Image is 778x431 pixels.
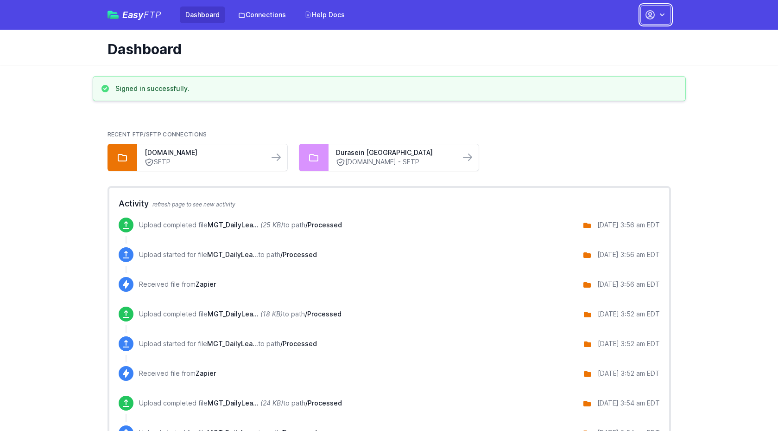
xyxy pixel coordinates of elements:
[305,310,342,318] span: /Processed
[139,250,317,259] p: Upload started for file to path
[108,10,161,19] a: EasyFTP
[207,251,258,258] span: MGT_DailyLeads_1_20250914075423.xml
[597,280,660,289] div: [DATE] 3:56 am EDT
[145,157,261,167] a: SFTP
[108,131,671,138] h2: Recent FTP/SFTP Connections
[280,340,317,347] span: /Processed
[139,399,342,408] p: Upload completed file to path
[597,399,660,408] div: [DATE] 3:54 am EDT
[139,369,216,378] p: Received file from
[233,6,291,23] a: Connections
[108,41,664,58] h1: Dashboard
[180,6,225,23] a: Dashboard
[208,310,259,318] span: MGT_DailyLeads_1_20250913075105.xml
[305,221,342,229] span: /Processed
[122,10,161,19] span: Easy
[119,197,660,210] h2: Activity
[152,201,235,208] span: refresh page to see new activity
[145,148,261,157] a: [DOMAIN_NAME]
[139,309,342,319] p: Upload completed file to path
[597,250,660,259] div: [DATE] 3:56 am EDT
[207,340,258,347] span: MGT_DailyLeads_1_20250913075105.xml
[260,221,283,229] i: (25 KB)
[260,310,283,318] i: (18 KB)
[139,339,317,348] p: Upload started for file to path
[196,280,216,288] span: Zapier
[144,9,161,20] span: FTP
[280,251,317,258] span: /Processed
[597,220,660,230] div: [DATE] 3:56 am EDT
[336,148,453,157] a: Durasein [GEOGRAPHIC_DATA]
[139,280,216,289] p: Received file from
[598,309,660,319] div: [DATE] 3:52 am EDT
[336,157,453,167] a: [DOMAIN_NAME] - SFTP
[598,339,660,348] div: [DATE] 3:52 am EDT
[208,399,259,407] span: MGT_DailyLeads_1_20250912075406.xml
[196,369,216,377] span: Zapier
[305,399,342,407] span: /Processed
[115,84,190,93] h3: Signed in successfully.
[299,6,350,23] a: Help Docs
[139,220,342,230] p: Upload completed file to path
[598,369,660,378] div: [DATE] 3:52 am EDT
[208,221,259,229] span: MGT_DailyLeads_1_20250914075423.xml
[108,11,119,19] img: easyftp_logo.png
[260,399,283,407] i: (24 KB)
